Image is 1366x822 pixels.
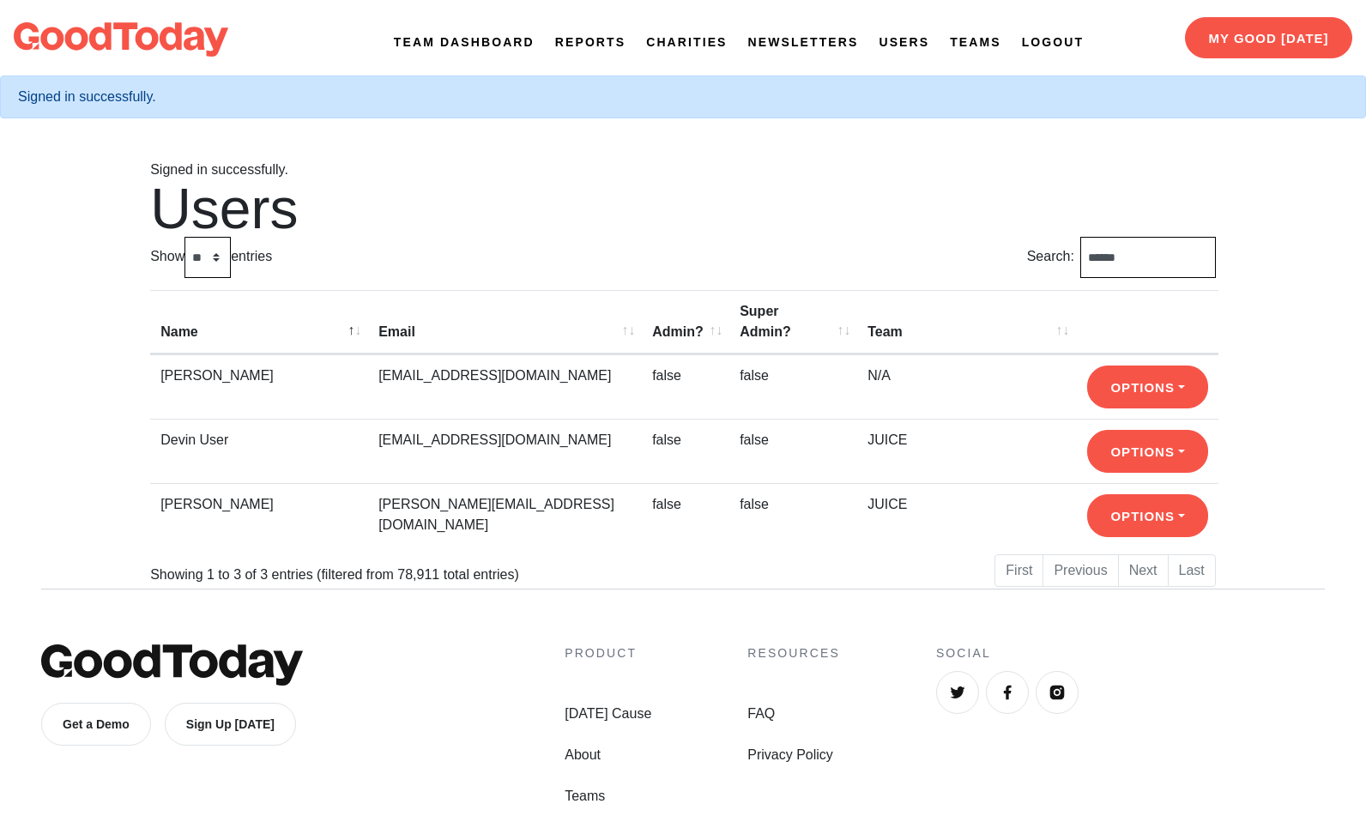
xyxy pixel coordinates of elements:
[986,671,1029,714] a: Facebook
[150,237,272,278] label: Show entries
[729,290,857,354] th: Super Admin?: activate to sort column ascending
[150,354,368,419] td: [PERSON_NAME]
[950,33,1001,51] a: Teams
[857,354,1076,419] td: N/A
[748,33,859,51] a: Newsletters
[150,180,1216,237] h1: Users
[368,354,642,419] td: [EMAIL_ADDRESS][DOMAIN_NAME]
[368,290,642,354] th: Email: activate to sort column ascending
[642,354,729,419] td: false
[1087,430,1208,473] button: Options
[642,483,729,547] td: false
[1022,33,1084,51] a: Logout
[1036,671,1079,714] a: Instagram
[394,33,535,51] a: Team Dashboard
[936,644,1325,662] h4: Social
[165,703,296,746] a: Sign Up [DATE]
[1080,237,1216,278] input: Search:
[565,644,651,662] h4: Product
[368,419,642,483] td: [EMAIL_ADDRESS][DOMAIN_NAME]
[555,33,626,51] a: Reports
[646,33,727,51] a: Charities
[1087,494,1208,537] button: Options
[747,704,840,724] a: FAQ
[368,483,642,547] td: [PERSON_NAME][EMAIL_ADDRESS][DOMAIN_NAME]
[150,483,368,547] td: [PERSON_NAME]
[999,684,1016,701] img: Facebook
[857,419,1076,483] td: JUICE
[150,419,368,483] td: Devin User
[150,160,1216,180] p: Signed in successfully.
[565,786,651,807] a: Teams
[936,671,979,714] a: Twitter
[642,290,729,354] th: Admin?: activate to sort column ascending
[729,419,857,483] td: false
[1087,366,1208,408] button: Options
[1185,17,1352,58] a: My Good [DATE]
[184,237,231,278] select: Showentries
[729,483,857,547] td: false
[949,684,966,701] img: Twitter
[729,354,857,419] td: false
[565,704,651,724] a: [DATE] Cause
[747,745,840,765] a: Privacy Policy
[14,22,228,57] img: logo-dark-da6b47b19159aada33782b937e4e11ca563a98e0ec6b0b8896e274de7198bfd4.svg
[41,703,151,746] a: Get a Demo
[642,419,729,483] td: false
[857,483,1076,547] td: JUICE
[1027,237,1216,278] label: Search:
[857,290,1076,354] th: Team: activate to sort column ascending
[565,745,651,765] a: About
[150,290,368,354] th: Name: activate to sort column descending
[747,644,840,662] h4: Resources
[18,87,1348,107] div: Signed in successfully.
[41,644,303,686] img: GoodToday
[1049,684,1066,701] img: Instagram
[150,553,579,585] div: Showing 1 to 3 of 3 entries (filtered from 78,911 total entries)
[879,33,929,51] a: Users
